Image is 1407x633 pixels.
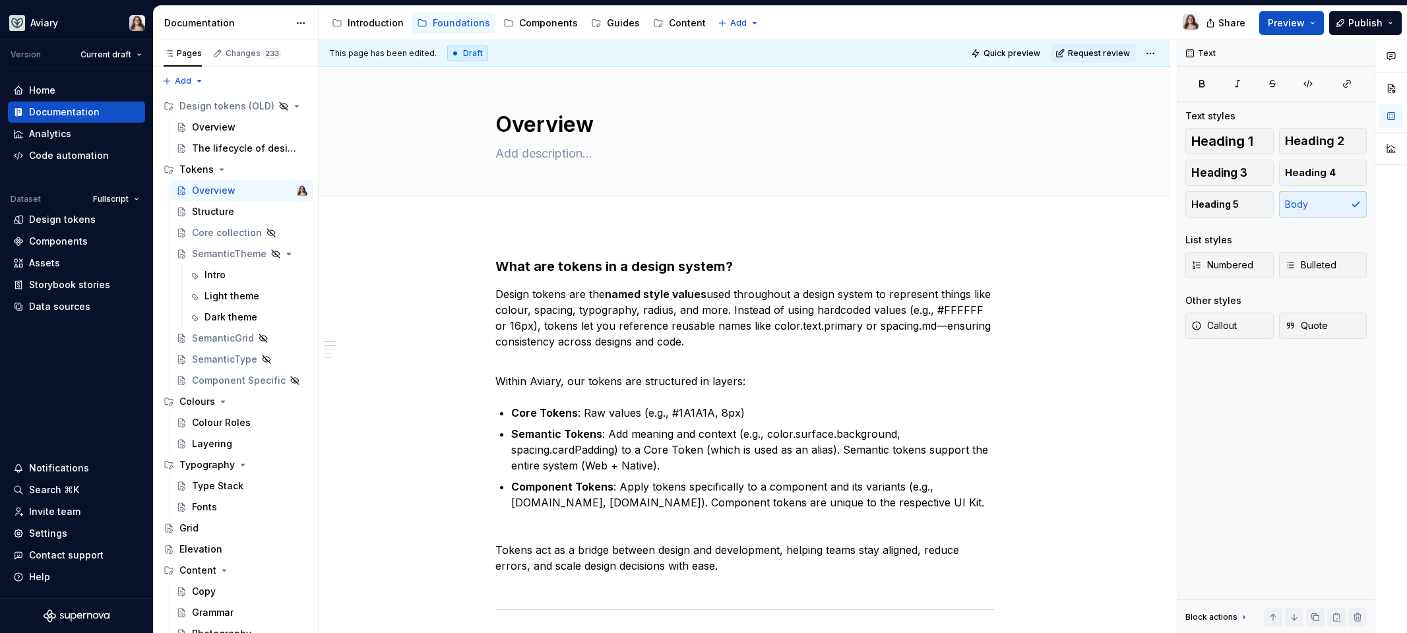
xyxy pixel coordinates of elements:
div: Components [519,16,578,30]
div: Text styles [1185,109,1235,123]
a: Layering [171,433,313,454]
strong: Component Tokens [511,480,613,493]
span: 233 [263,48,281,59]
div: Structure [192,205,234,218]
img: 256e2c79-9abd-4d59-8978-03feab5a3943.png [9,15,25,31]
button: Request review [1051,44,1136,63]
strong: Semantic Tokens [511,427,602,440]
img: Brittany Hogg [1183,14,1199,30]
div: Elevation [179,543,222,556]
strong: What are tokens in a design system? [495,258,733,274]
div: Design tokens (OLD) [158,96,313,117]
span: Callout [1191,319,1237,332]
div: Page tree [327,10,711,36]
div: SemanticTheme [192,247,266,260]
button: Quick preview [967,44,1046,63]
div: Dark theme [204,311,257,324]
button: Heading 1 [1185,128,1274,154]
div: Typography [158,454,313,475]
button: Help [8,566,145,588]
div: Intro [204,268,226,282]
div: Guides [607,16,640,30]
a: Elevation [158,539,313,560]
button: Add [158,72,208,90]
a: Overview [171,117,313,138]
a: SemanticTheme [171,243,313,264]
div: Changes [226,48,281,59]
a: SemanticType [171,349,313,370]
a: Colour Roles [171,412,313,433]
textarea: Overview [493,109,991,140]
button: Search ⌘K [8,479,145,500]
div: Introduction [348,16,404,30]
a: Invite team [8,501,145,522]
div: Copy [192,585,216,598]
div: Invite team [29,505,80,518]
img: Brittany Hogg [129,15,145,31]
span: Fullscript [93,194,129,204]
button: Preview [1259,11,1324,35]
div: Dataset [11,194,41,204]
div: Other styles [1185,294,1241,307]
div: Light theme [204,289,259,303]
a: The lifecycle of design tokens [171,138,313,159]
button: Callout [1185,313,1274,339]
button: Heading 3 [1185,160,1274,186]
div: Analytics [29,127,71,140]
div: Components [29,235,88,248]
div: Grid [179,522,199,535]
div: Block actions [1185,608,1249,626]
span: Share [1218,16,1245,30]
span: Quick preview [984,48,1040,59]
img: Brittany Hogg [297,185,307,196]
div: Documentation [164,16,289,30]
div: Data sources [29,300,90,313]
span: Current draft [80,49,131,60]
div: Draft [447,45,488,61]
div: Colours [158,391,313,412]
span: Preview [1268,16,1305,30]
div: Typography [179,458,235,471]
p: : Raw values (e.g., #1A1A1A, 8px) [511,405,994,421]
div: Assets [29,256,60,270]
div: Overview [192,184,235,197]
div: Home [29,84,55,97]
div: Content [669,16,706,30]
a: SemanticGrid [171,328,313,349]
a: Guides [586,13,645,34]
a: Introduction [327,13,409,34]
span: Heading 5 [1191,198,1239,211]
button: Heading 4 [1279,160,1367,186]
span: This page has been edited. [329,48,437,59]
button: Share [1199,11,1254,35]
button: Current draft [75,45,148,64]
div: SemanticType [192,353,257,366]
div: Design tokens (OLD) [179,100,274,113]
strong: named style values [605,287,706,301]
div: Component Specific [192,374,286,387]
p: : Apply tokens specifically to a component and its variants (e.g., [DOMAIN_NAME], [DOMAIN_NAME]).... [511,479,994,526]
span: Publish [1348,16,1383,30]
a: Foundations [412,13,495,34]
div: Layering [192,437,232,450]
a: Type Stack [171,475,313,497]
div: Tokens [158,159,313,180]
span: Add [730,18,747,28]
a: Storybook stories [8,274,145,295]
button: Contact support [8,545,145,566]
a: Component Specific [171,370,313,391]
a: Analytics [8,123,145,144]
div: Version [11,49,41,60]
div: Type Stack [192,479,243,493]
div: Content [158,560,313,581]
a: Copy [171,581,313,602]
a: Components [498,13,583,34]
p: : Add meaning and context (e.g., color.surface.background, spacing.cardPadding) to a Core Token (... [511,426,994,473]
div: Overview [192,121,235,134]
a: Assets [8,253,145,274]
button: Notifications [8,458,145,479]
p: Tokens act as a bridge between design and development, helping teams stay aligned, reduce errors,... [495,542,994,589]
a: Data sources [8,296,145,317]
div: Settings [29,527,67,540]
svg: Supernova Logo [44,609,109,622]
